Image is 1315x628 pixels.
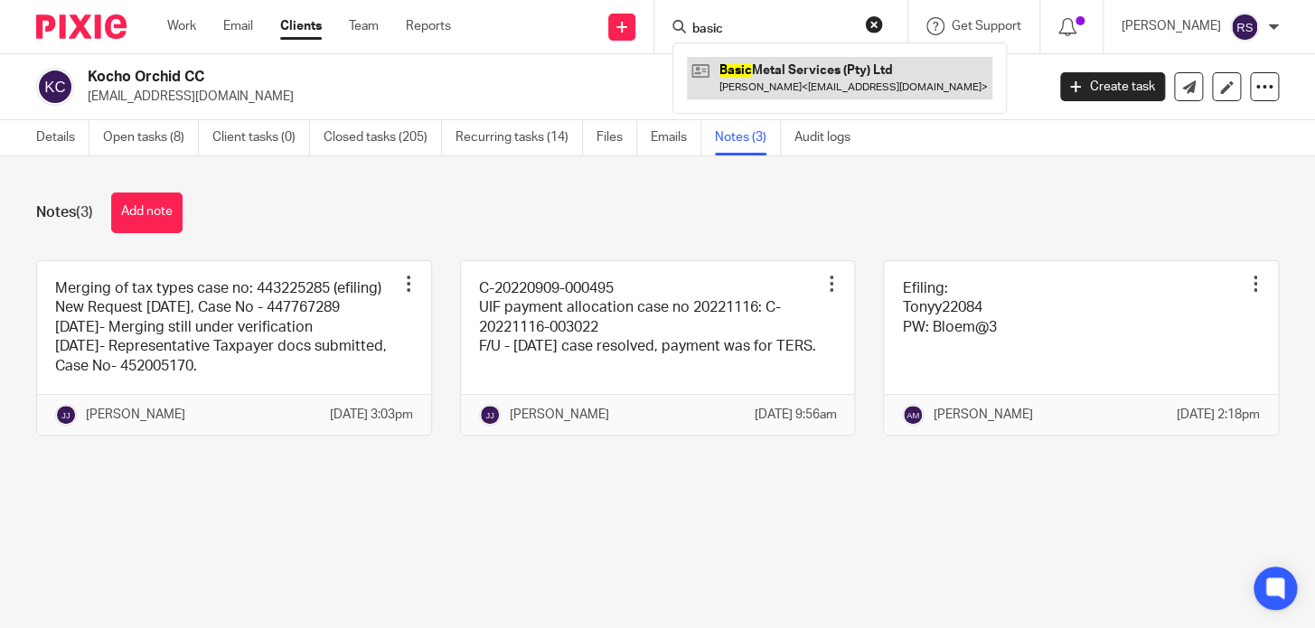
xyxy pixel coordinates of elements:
[88,88,1033,106] p: [EMAIL_ADDRESS][DOMAIN_NAME]
[651,120,701,155] a: Emails
[1122,17,1221,35] p: [PERSON_NAME]
[715,120,781,155] a: Notes (3)
[88,68,844,87] h2: Kocho Orchid CC
[754,406,836,424] p: [DATE] 9:56am
[596,120,637,155] a: Files
[36,14,127,39] img: Pixie
[794,120,864,155] a: Audit logs
[103,120,199,155] a: Open tasks (8)
[212,120,310,155] a: Client tasks (0)
[1230,13,1259,42] img: svg%3E
[55,404,77,426] img: svg%3E
[510,406,609,424] p: [PERSON_NAME]
[280,17,322,35] a: Clients
[86,406,185,424] p: [PERSON_NAME]
[330,406,413,424] p: [DATE] 3:03pm
[690,22,853,38] input: Search
[223,17,253,35] a: Email
[36,68,74,106] img: svg%3E
[324,120,442,155] a: Closed tasks (205)
[76,205,93,220] span: (3)
[1060,72,1165,101] a: Create task
[456,120,583,155] a: Recurring tasks (14)
[479,404,501,426] img: svg%3E
[865,15,883,33] button: Clear
[167,17,196,35] a: Work
[1177,406,1260,424] p: [DATE] 2:18pm
[36,203,93,222] h1: Notes
[406,17,451,35] a: Reports
[952,20,1021,33] span: Get Support
[36,120,89,155] a: Details
[111,192,183,233] button: Add note
[902,404,924,426] img: svg%3E
[349,17,379,35] a: Team
[933,406,1032,424] p: [PERSON_NAME]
